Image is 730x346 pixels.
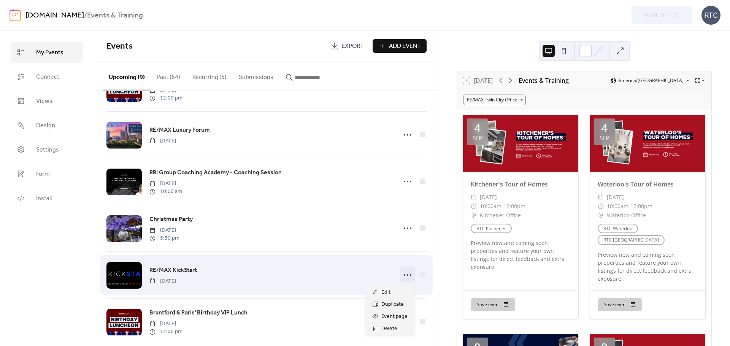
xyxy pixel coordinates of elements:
span: Delete [381,324,397,333]
span: Edit [381,288,390,297]
div: RTC [701,6,720,25]
span: [DATE] [149,137,176,145]
div: ​ [471,211,477,220]
a: My Events [11,42,83,63]
span: [DATE] [149,226,179,234]
a: [DOMAIN_NAME] [25,8,84,23]
a: RRI Group Coaching Academy - Coaching Session [149,168,282,178]
div: Waterloo's Tour of Homes [590,180,705,189]
span: Settings [36,145,59,155]
span: 10:00am [480,202,501,211]
a: Design [11,115,83,136]
div: Kitchener's Tour of Homes [463,180,578,189]
a: RE/MAX KickStart [149,265,197,275]
div: 4 [474,122,481,134]
span: [DATE] [480,193,497,202]
div: Events & Training [519,76,569,85]
span: Duplicate [381,300,404,309]
span: America/[GEOGRAPHIC_DATA] [618,78,684,83]
span: - [628,202,630,211]
b: Events & Training [87,8,143,23]
span: Export [341,42,364,51]
span: RE/MAX KickStart [149,266,197,275]
div: ​ [471,202,477,211]
span: - [501,202,503,211]
button: Recurring (5) [186,62,233,90]
span: 12:00 pm [149,94,182,102]
div: ​ [598,211,604,220]
button: Past (64) [151,62,186,90]
div: Preview new and coming soon properties and feature your own listings for direct feedback and extr... [590,251,705,283]
span: Kitchener Office [480,211,521,220]
a: RE/MAX Luxury Forum [149,125,210,135]
span: [DATE] [149,320,182,328]
span: 5:30 pm [149,234,179,242]
span: 10:00 am [149,188,182,196]
b: / [84,8,87,23]
span: Add Event [389,42,421,51]
div: Preview new and coming soon properties and feature your own listings for direct feedback and extr... [463,239,578,271]
span: Design [36,121,55,130]
a: Install [11,188,83,209]
span: Waterloo Office [607,211,646,220]
img: logo [10,9,21,21]
button: Upcoming (9) [103,62,151,90]
span: Event page [381,312,408,321]
a: Connect [11,66,83,87]
span: [DATE] [149,180,182,188]
span: Views [36,97,52,106]
div: Sep [473,135,482,141]
a: Form [11,164,83,184]
div: ​ [471,193,477,202]
button: Add Event [373,39,427,53]
div: ​ [598,193,604,202]
a: Christmas Party [149,215,193,224]
a: Export [325,39,370,53]
span: 12:00pm [503,202,525,211]
span: Events [106,38,133,55]
span: [DATE] [149,277,176,285]
span: Christmas Party [149,215,193,224]
div: 4 [601,122,608,134]
span: Install [36,194,52,203]
span: My Events [36,48,63,57]
a: Brantford & Paris' Birthday VIP Lunch [149,308,248,318]
span: 10:00am [607,202,628,211]
span: Brantford & Paris' Birthday VIP Lunch [149,308,248,318]
span: 12:00pm [630,202,652,211]
button: Save event [598,298,642,311]
span: [DATE] [607,193,624,202]
button: Submissions [233,62,279,90]
a: Settings [11,139,83,160]
a: Views [11,91,83,111]
span: Form [36,170,50,179]
button: Save event [471,298,515,311]
div: ​ [598,202,604,211]
span: 12:00 pm [149,328,182,336]
span: Connect [36,73,59,82]
div: Sep [600,135,609,141]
